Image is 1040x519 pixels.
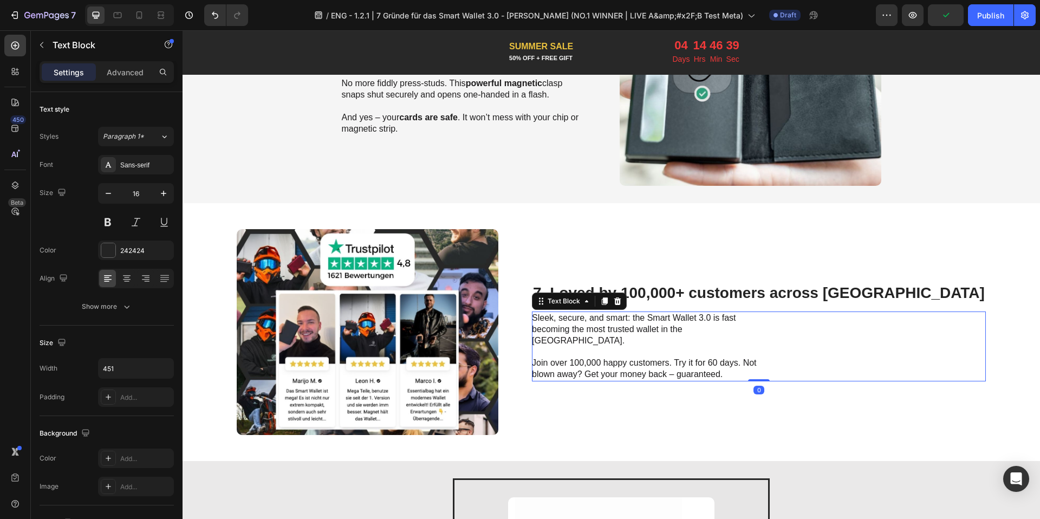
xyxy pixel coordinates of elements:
[40,392,64,402] div: Padding
[968,4,1013,26] button: Publish
[350,254,802,272] p: ⁠⁠⁠⁠⁠⁠⁠
[350,254,802,271] strong: 7. Loved by 100,000+ customers across [GEOGRAPHIC_DATA]
[543,8,556,22] div: 39
[283,48,360,57] strong: powerful magnetic
[1003,466,1029,492] div: Open Intercom Messenger
[98,127,174,146] button: Paragraph 1*
[527,8,540,22] div: 46
[40,160,53,170] div: Font
[327,11,391,21] span: SUMMER SALE
[490,22,508,36] p: Days
[107,67,144,78] p: Advanced
[327,24,390,31] span: 50% OFF + FREE GIFT
[204,4,248,26] div: Undo/Redo
[331,10,743,21] span: ENG - 1.2.1 | 7 Gründe für das Smart Wallet 3.0 - [PERSON_NAME] (NO.1 WINNER | LIVE A&amp;#x2F;B ...
[349,328,574,348] span: Join over 100,000 happy customers. Try it for 60 days. Not blown away? Get your money back – guar...
[120,482,171,492] div: Add...
[120,393,171,403] div: Add...
[571,355,582,364] div: 0
[54,199,316,405] img: gempages_516569286068667560-d80b970b-887b-49f4-9d86-dc03a16afc9d.jpg
[780,10,796,20] span: Draft
[349,281,594,351] div: Rich Text Editor. Editing area: main
[40,336,68,351] div: Size
[40,482,58,491] div: Image
[40,297,174,316] button: Show more
[510,8,523,22] div: 14
[54,67,84,78] p: Settings
[8,198,26,207] div: Beta
[326,10,329,21] span: /
[103,132,144,141] span: Paragraph 1*
[349,283,553,315] span: Sleek, secure, and smart: the Smart Wallet 3.0 is fast becoming the most trusted wallet in the [G...
[40,453,56,463] div: Color
[510,22,523,36] p: Hrs
[99,359,173,378] input: Auto
[217,82,275,92] strong: cards are safe
[363,266,400,276] div: Text Block
[40,105,69,114] div: Text style
[183,30,1040,519] iframe: Design area
[40,271,70,286] div: Align
[40,426,92,441] div: Background
[527,22,540,36] p: Min
[120,246,171,256] div: 242424
[120,160,171,170] div: Sans-serif
[40,132,58,141] div: Styles
[10,115,26,124] div: 450
[490,8,508,22] div: 04
[977,10,1004,21] div: Publish
[40,364,57,373] div: Width
[53,38,145,51] p: Text Block
[4,4,81,26] button: 7
[40,186,68,200] div: Size
[349,252,803,273] h2: Rich Text Editor. Editing area: main
[71,9,76,22] p: 7
[159,82,396,103] span: And yes – your . It won’t mess with your chip or magnetic strip.
[82,301,132,312] div: Show more
[543,22,556,36] p: Sec
[120,454,171,464] div: Add...
[40,245,56,255] div: Color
